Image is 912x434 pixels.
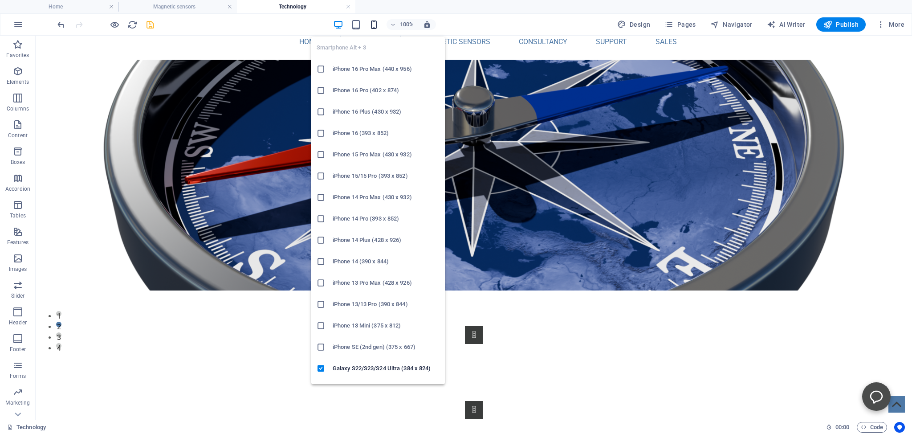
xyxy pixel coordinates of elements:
[145,19,155,30] button: save
[10,346,26,353] p: Footer
[11,292,25,299] p: Slider
[826,422,850,433] h6: Session time
[710,20,753,29] span: Navigator
[876,20,904,29] span: More
[118,2,237,12] h4: Magnetic sensors
[5,399,30,406] p: Marketing
[8,132,28,139] p: Content
[237,2,355,12] h4: Technology
[56,19,66,30] button: undo
[387,19,418,30] button: 100%
[7,78,29,86] p: Elements
[614,17,654,32] button: Design
[707,17,756,32] button: Navigator
[333,106,440,117] h6: iPhone 16 Plus (430 x 932)
[826,347,855,375] button: Open chatbot window
[333,85,440,96] h6: iPhone 16 Pro (402 x 874)
[20,307,26,313] button: 4
[333,342,440,352] h6: iPhone SE (2nd gen) (375 x 667)
[11,159,25,166] p: Boxes
[333,128,440,139] h6: iPhone 16 (393 x 852)
[333,363,440,374] h6: Galaxy S22/S23/S24 Ultra (384 x 824)
[835,422,849,433] span: 00 00
[763,17,809,32] button: AI Writer
[20,286,26,291] button: 2
[664,20,696,29] span: Pages
[9,266,27,273] p: Images
[857,422,887,433] button: Code
[333,171,440,181] h6: iPhone 15/15 Pro (393 x 852)
[221,255,655,419] div: Content Slider
[7,239,28,246] p: Features
[127,19,138,30] button: reload
[333,320,440,331] h6: iPhone 13 Mini (375 x 812)
[10,373,26,380] p: Forms
[127,20,138,30] i: Reload page
[842,424,843,430] span: :
[5,185,30,192] p: Accordion
[333,299,440,310] h6: iPhone 13/13 Pro (390 x 844)
[614,17,654,32] div: Design (Ctrl+Alt+Y)
[6,52,29,59] p: Favorites
[823,20,859,29] span: Publish
[894,422,905,433] button: Usercentrics
[423,20,431,29] i: On resize automatically adjust zoom level to fit chosen device.
[333,278,440,288] h6: iPhone 13 Pro Max (428 x 926)
[9,319,27,326] p: Header
[767,20,806,29] span: AI Writer
[400,19,414,30] h6: 100%
[20,275,26,281] button: 1
[7,422,46,433] a: Click to cancel selection. Double-click to open Pages
[20,297,26,302] button: 3
[333,149,440,160] h6: iPhone 15 Pro Max (430 x 932)
[816,17,866,32] button: Publish
[661,17,699,32] button: Pages
[617,20,651,29] span: Design
[333,235,440,246] h6: iPhone 14 Plus (428 x 926)
[333,192,440,203] h6: iPhone 14 Pro Max (430 x 932)
[333,256,440,267] h6: iPhone 14 (390 x 844)
[10,212,26,219] p: Tables
[861,422,883,433] span: Code
[873,17,908,32] button: More
[7,105,29,112] p: Columns
[333,213,440,224] h6: iPhone 14 Pro (393 x 852)
[56,20,66,30] i: Undo: Delete elements (Ctrl+Z)
[333,64,440,74] h6: iPhone 16 Pro Max (440 x 956)
[145,20,155,30] i: Save (Ctrl+S)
